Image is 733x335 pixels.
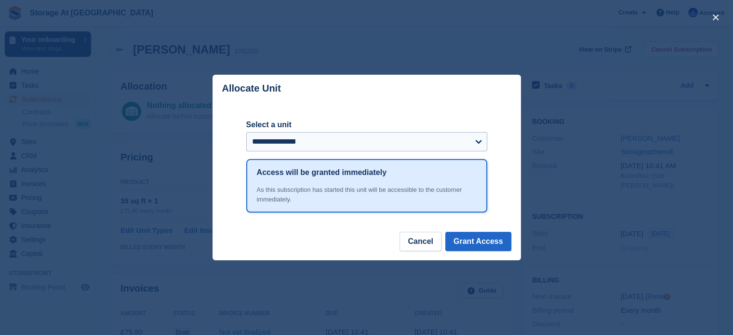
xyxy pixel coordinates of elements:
label: Select a unit [246,119,487,131]
button: Cancel [400,232,441,251]
button: close [708,10,723,25]
h1: Access will be granted immediately [257,167,386,178]
button: Grant Access [445,232,511,251]
p: Allocate Unit [222,83,281,94]
div: As this subscription has started this unit will be accessible to the customer immediately. [257,185,477,204]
